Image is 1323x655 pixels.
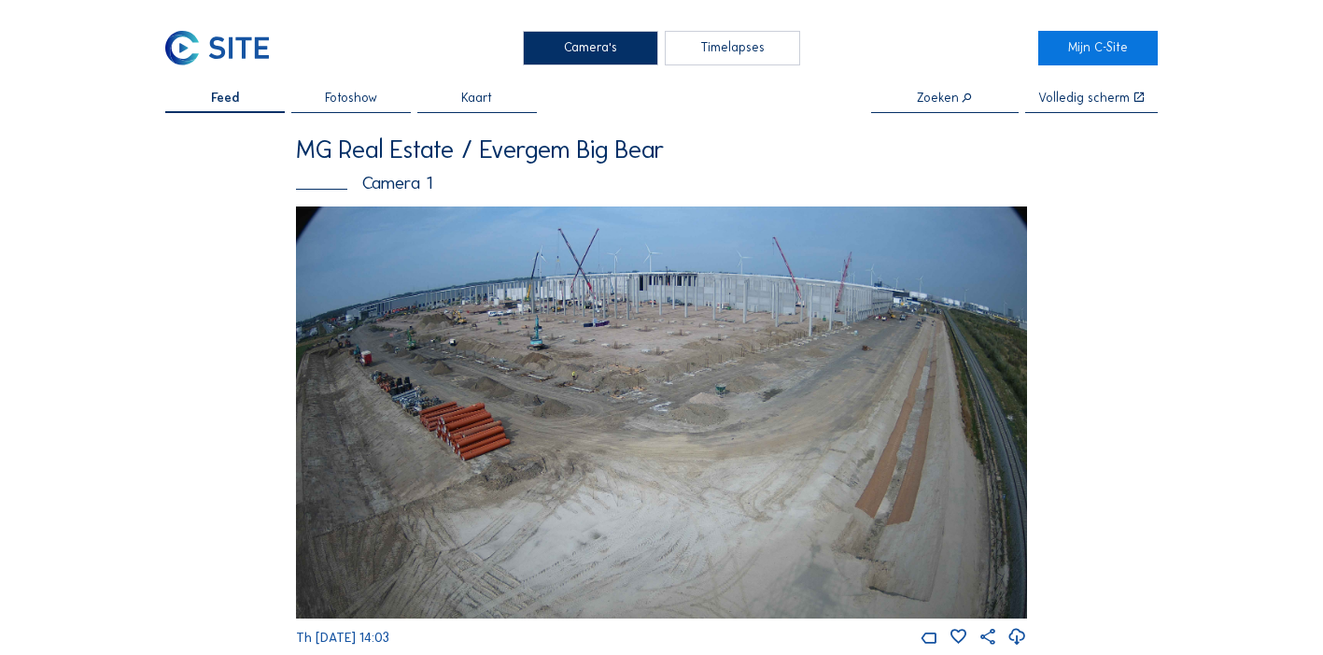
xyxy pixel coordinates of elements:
[165,31,269,65] img: C-SITE Logo
[296,174,1028,192] div: Camera 1
[296,630,389,646] span: Th [DATE] 14:03
[665,31,800,65] div: Timelapses
[296,136,1028,162] div: MG Real Estate / Evergem Big Bear
[325,92,377,105] span: Fotoshow
[1038,31,1158,65] a: Mijn C-Site
[296,206,1028,619] img: Image
[211,92,239,105] span: Feed
[523,31,658,65] div: Camera's
[165,31,285,65] a: C-SITE Logo
[1038,92,1130,105] div: Volledig scherm
[461,92,492,105] span: Kaart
